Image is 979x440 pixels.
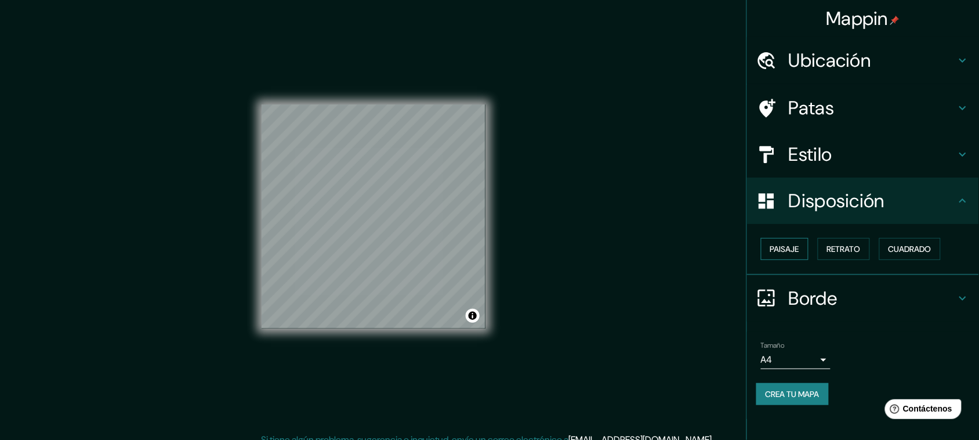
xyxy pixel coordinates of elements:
[761,351,831,369] div: A4
[890,16,900,25] img: pin-icon.png
[766,389,820,399] font: Crea tu mapa
[747,275,979,322] div: Borde
[747,131,979,178] div: Estilo
[770,244,799,254] font: Paisaje
[761,341,785,350] font: Tamaño
[262,104,485,329] canvas: Mapa
[879,238,941,260] button: Cuadrado
[747,37,979,84] div: Ubicación
[818,238,870,260] button: Retrato
[761,354,773,366] font: A4
[889,244,931,254] font: Cuadrado
[747,178,979,224] div: Disposición
[789,189,884,213] font: Disposición
[789,142,832,167] font: Estilo
[826,6,889,31] font: Mappin
[827,244,861,254] font: Retrato
[789,286,837,311] font: Borde
[789,48,871,73] font: Ubicación
[789,96,835,120] font: Patas
[756,383,829,405] button: Crea tu mapa
[876,395,966,427] iframe: Lanzador de widgets de ayuda
[747,85,979,131] div: Patas
[761,238,808,260] button: Paisaje
[466,309,480,323] button: Activar o desactivar atribución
